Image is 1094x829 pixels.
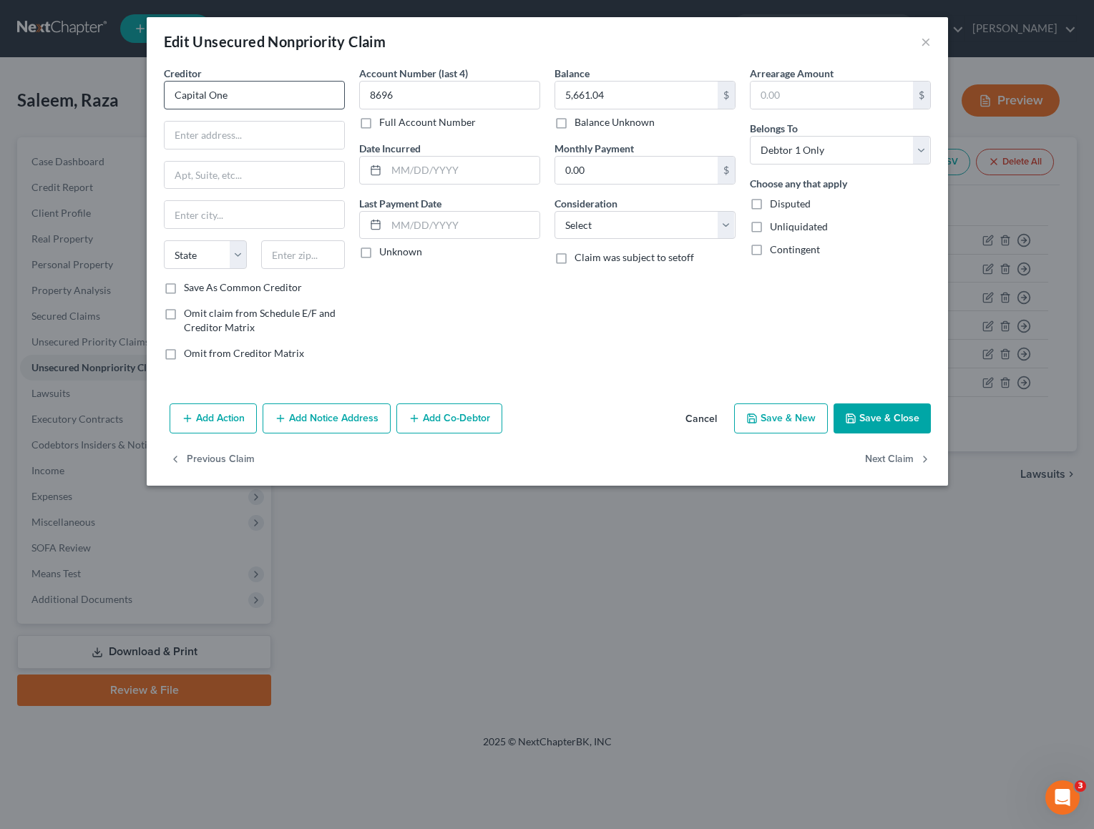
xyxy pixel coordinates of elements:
label: Choose any that apply [750,176,847,191]
button: Previous Claim [170,445,255,475]
label: Balance Unknown [575,115,655,129]
input: Apt, Suite, etc... [165,162,344,189]
button: Add Action [170,403,257,433]
span: Omit from Creditor Matrix [184,347,304,359]
label: Full Account Number [379,115,476,129]
iframe: Intercom live chat [1045,780,1080,815]
button: Add Notice Address [263,403,391,433]
button: Add Co-Debtor [396,403,502,433]
span: Disputed [770,197,811,210]
button: Save & Close [834,403,931,433]
label: Last Payment Date [359,196,441,211]
input: Enter address... [165,122,344,149]
span: Belongs To [750,122,798,134]
label: Consideration [555,196,617,211]
label: Unknown [379,245,422,259]
div: Edit Unsecured Nonpriority Claim [164,31,386,51]
input: 0.00 [751,82,913,109]
label: Date Incurred [359,141,421,156]
button: Save & New [734,403,828,433]
input: 0.00 [555,157,718,184]
span: Creditor [164,67,202,79]
button: Cancel [674,405,728,433]
input: Search creditor by name... [164,81,345,109]
label: Account Number (last 4) [359,66,468,81]
label: Balance [555,66,590,81]
span: 3 [1075,780,1086,792]
label: Arrearage Amount [750,66,834,81]
span: Omit claim from Schedule E/F and Creditor Matrix [184,307,336,333]
label: Monthly Payment [555,141,634,156]
input: Enter city... [165,201,344,228]
button: Next Claim [865,445,931,475]
div: $ [718,157,735,184]
span: Contingent [770,243,820,255]
input: MM/DD/YYYY [386,157,539,184]
input: XXXX [359,81,540,109]
input: MM/DD/YYYY [386,212,539,239]
div: $ [718,82,735,109]
div: $ [913,82,930,109]
label: Save As Common Creditor [184,280,302,295]
button: × [921,33,931,50]
span: Claim was subject to setoff [575,251,694,263]
input: Enter zip... [261,240,345,269]
span: Unliquidated [770,220,828,232]
input: 0.00 [555,82,718,109]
